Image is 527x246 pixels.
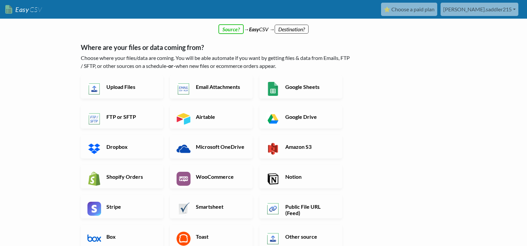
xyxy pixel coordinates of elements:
[105,203,157,210] h6: Stripe
[284,173,336,180] h6: Notion
[266,172,280,186] img: Notion App & API
[87,142,101,156] img: Dropbox App & API
[259,75,342,99] a: Google Sheets
[194,114,246,120] h6: Airtable
[284,233,336,240] h6: Other source
[259,165,342,188] a: Notion
[87,82,101,96] img: Upload Files App & API
[266,202,280,216] img: Public File URL App & API
[81,75,164,99] a: Upload Files
[87,232,101,246] img: Box App & API
[177,232,191,246] img: Toast App & API
[266,142,280,156] img: Amazon S3 App & API
[259,195,342,218] a: Public File URL (Feed)
[81,165,164,188] a: Shopify Orders
[194,203,246,210] h6: Smartsheet
[170,105,253,128] a: Airtable
[259,105,342,128] a: Google Drive
[170,165,253,188] a: WooCommerce
[381,3,437,16] a: ⭐ Choose a paid plan
[177,142,191,156] img: Microsoft OneDrive App & API
[194,84,246,90] h6: Email Attachments
[81,43,352,51] h5: Where are your files or data coming from?
[105,84,157,90] h6: Upload Files
[284,143,336,150] h6: Amazon S3
[177,112,191,126] img: Airtable App & API
[170,135,253,158] a: Microsoft OneDrive
[81,195,164,218] a: Stripe
[177,82,191,96] img: Email New CSV or XLSX File App & API
[87,112,101,126] img: FTP or SFTP App & API
[170,75,253,99] a: Email Attachments
[105,114,157,120] h6: FTP or SFTP
[29,5,42,14] span: CSV
[284,84,336,90] h6: Google Sheets
[105,233,157,240] h6: Box
[81,135,164,158] a: Dropbox
[81,54,352,70] p: Choose where your files/data are coming. You will be able automate if you want by getting files &...
[74,19,453,33] div: → CSV →
[105,173,157,180] h6: Shopify Orders
[87,202,101,216] img: Stripe App & API
[266,232,280,246] img: Other Source App & API
[166,63,176,69] b: -or-
[194,233,246,240] h6: Toast
[441,3,518,16] a: [PERSON_NAME].saddler215
[194,143,246,150] h6: Microsoft OneDrive
[177,202,191,216] img: Smartsheet App & API
[194,173,246,180] h6: WooCommerce
[284,203,336,216] h6: Public File URL (Feed)
[105,143,157,150] h6: Dropbox
[5,3,42,16] a: EasyCSV
[266,112,280,126] img: Google Drive App & API
[266,82,280,96] img: Google Sheets App & API
[87,172,101,186] img: Shopify App & API
[170,195,253,218] a: Smartsheet
[81,105,164,128] a: FTP or SFTP
[177,172,191,186] img: WooCommerce App & API
[259,135,342,158] a: Amazon S3
[284,114,336,120] h6: Google Drive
